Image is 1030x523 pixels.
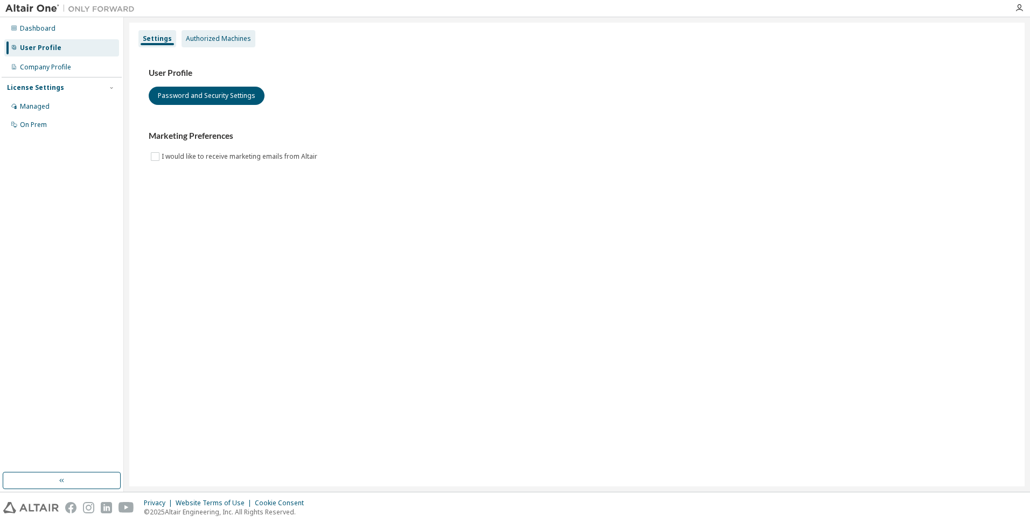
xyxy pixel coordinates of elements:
div: Dashboard [20,24,55,33]
div: Privacy [144,499,176,507]
div: Managed [20,102,50,111]
img: instagram.svg [83,502,94,513]
div: Company Profile [20,63,71,72]
img: altair_logo.svg [3,502,59,513]
div: On Prem [20,121,47,129]
button: Password and Security Settings [149,87,265,105]
div: Authorized Machines [186,34,251,43]
div: Cookie Consent [255,499,310,507]
img: Altair One [5,3,140,14]
label: I would like to receive marketing emails from Altair [162,150,319,163]
h3: User Profile [149,68,1005,79]
div: Website Terms of Use [176,499,255,507]
div: License Settings [7,83,64,92]
div: User Profile [20,44,61,52]
img: facebook.svg [65,502,76,513]
div: Settings [143,34,172,43]
p: © 2025 Altair Engineering, Inc. All Rights Reserved. [144,507,310,517]
img: linkedin.svg [101,502,112,513]
img: youtube.svg [119,502,134,513]
h3: Marketing Preferences [149,131,1005,142]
